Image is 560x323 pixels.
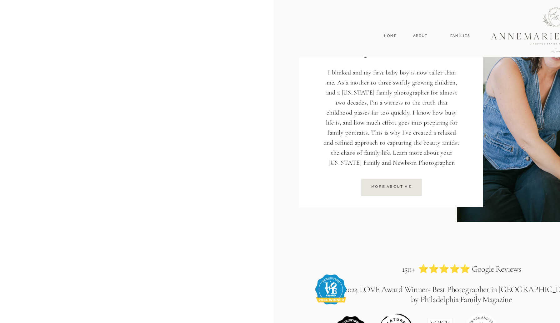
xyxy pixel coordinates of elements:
[338,12,445,17] p: I'm [PERSON_NAME]
[381,33,400,39] a: Home
[320,28,463,63] p: I create honest photographs to help us remember.
[411,33,429,39] a: About
[369,184,414,189] a: more about ME
[322,68,461,170] p: I blinked and my first baby boy is now taller than me. As a mother to three swiftly growing child...
[446,33,474,39] a: Families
